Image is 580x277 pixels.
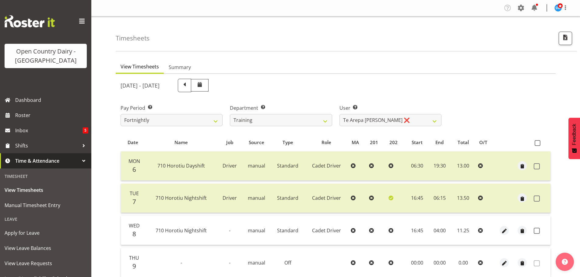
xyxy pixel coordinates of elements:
td: Standard [271,216,305,245]
span: Manual Timesheet Entry [5,201,87,210]
a: View Timesheets [2,182,90,198]
span: Driver [223,162,237,169]
span: Summary [169,64,191,71]
img: help-xxl-2.png [562,259,568,265]
span: 9 [132,262,136,270]
button: Export CSV [559,32,572,45]
span: manual [248,162,265,169]
span: End [435,139,444,146]
td: 13.00 [451,151,476,181]
span: 5 [83,127,88,133]
td: Standard [271,151,305,181]
span: Start [412,139,423,146]
span: Thu [129,254,139,261]
span: 202 [389,139,398,146]
span: Cadet Driver [312,162,341,169]
span: Shifts [15,141,79,150]
span: manual [248,195,265,201]
span: Time & Attendance [15,156,79,165]
span: Role [322,139,331,146]
span: - [181,259,182,266]
td: 06:30 [406,151,429,181]
span: Roster [15,111,88,120]
span: Cadet Driver [312,227,341,234]
span: View Leave Balances [5,244,87,253]
span: 201 [370,139,378,146]
label: Pay Period [121,104,223,112]
span: Name [174,139,188,146]
span: View Timesheets [5,185,87,195]
span: 710 Horotiu Nightshift [156,227,207,234]
img: steve-webb7510.jpg [554,4,562,12]
div: Leave [2,213,90,225]
a: Apply for Leave [2,225,90,241]
td: 16:45 [406,216,429,245]
span: 8 [132,230,136,238]
label: Department [230,104,332,112]
span: Total [458,139,469,146]
span: O/T [479,139,487,146]
span: Job [226,139,233,146]
div: Open Country Dairy - [GEOGRAPHIC_DATA] [11,47,81,65]
span: - [229,259,230,266]
span: Feedback [571,124,577,145]
div: Timesheet [2,170,90,182]
span: manual [248,227,265,234]
span: Tue [130,190,139,197]
span: 6 [132,165,136,174]
img: Rosterit website logo [5,15,55,27]
a: Manual Timesheet Entry [2,198,90,213]
span: Date [128,139,138,146]
span: MA [352,139,359,146]
h5: [DATE] - [DATE] [121,82,160,89]
span: manual [248,259,265,266]
span: - [229,227,230,234]
td: 19:30 [429,151,451,181]
td: 11.25 [451,216,476,245]
span: 7 [132,197,136,206]
span: Wed [129,222,140,229]
td: 16:45 [406,184,429,213]
span: Dashboard [15,95,88,105]
span: View Leave Requests [5,259,87,268]
span: 710 Horotiu Nightshift [156,195,207,201]
span: View Timesheets [121,63,159,70]
label: User [339,104,441,112]
td: 04:00 [429,216,451,245]
span: Mon [128,158,140,164]
span: 710 Horotiu Dayshift [157,162,205,169]
span: Apply for Leave [5,228,87,237]
td: 06:15 [429,184,451,213]
span: Driver [223,195,237,201]
a: View Leave Balances [2,241,90,256]
button: Feedback - Show survey [568,118,580,159]
span: Source [249,139,264,146]
h4: Timesheets [116,35,149,42]
span: Cadet Driver [312,195,341,201]
a: View Leave Requests [2,256,90,271]
span: Inbox [15,126,83,135]
span: Type [283,139,293,146]
td: 13.50 [451,184,476,213]
td: Standard [271,184,305,213]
